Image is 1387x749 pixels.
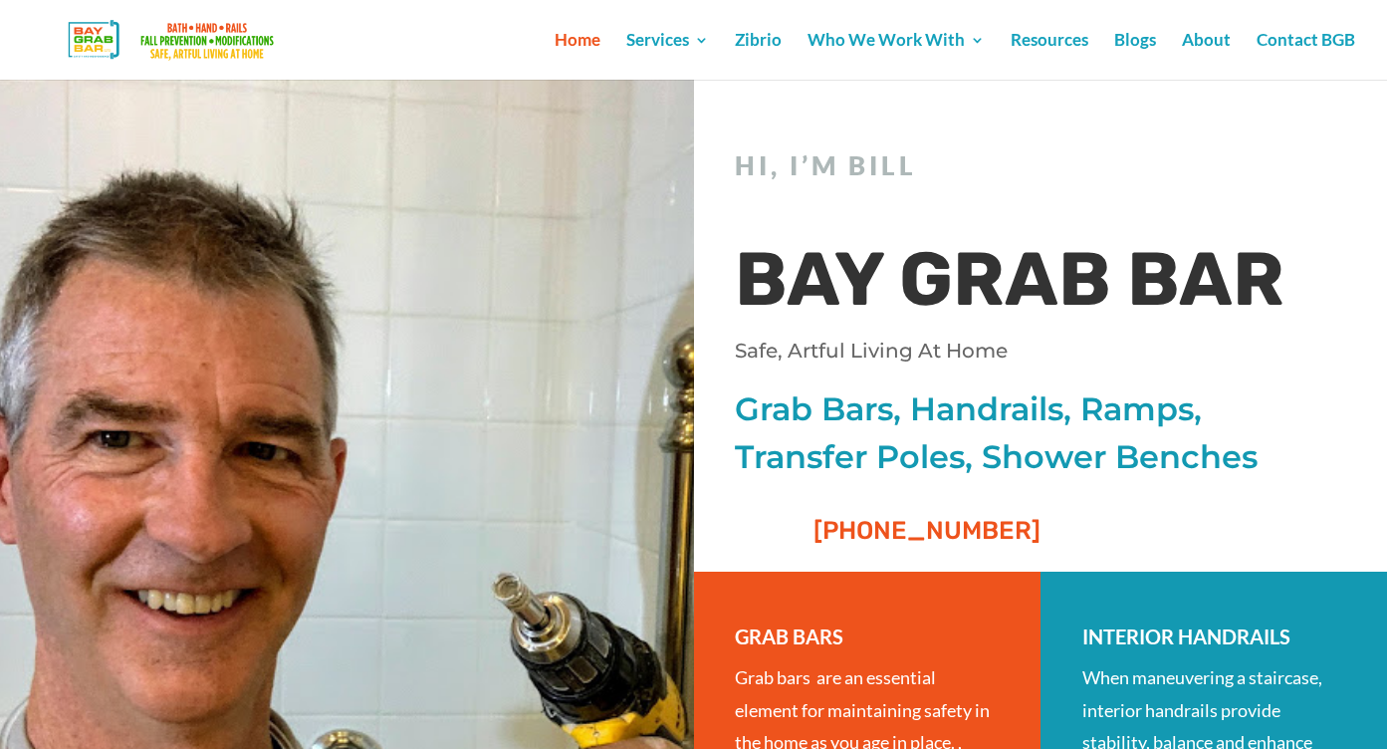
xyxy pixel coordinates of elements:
a: About [1182,33,1231,80]
span: [PHONE_NUMBER] [813,516,1040,545]
a: Zibrio [735,33,782,80]
h1: BAY GRAB BAR [735,231,1332,339]
img: Bay Grab Bar [34,14,314,66]
a: Home [555,33,600,80]
a: Who We Work With [808,33,985,80]
h3: INTERIOR HANDRAILS [1082,622,1346,661]
a: Contact BGB [1257,33,1355,80]
a: Resources [1011,33,1088,80]
a: Blogs [1114,33,1156,80]
a: Services [626,33,709,80]
p: Safe, Artful Living At Home [735,337,1332,365]
p: Grab Bars, Handrails, Ramps, Transfer Poles, Shower Benches [735,385,1332,481]
h3: GRAB BARS [735,622,999,661]
h2: Hi, I’m Bill [735,150,1332,191]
